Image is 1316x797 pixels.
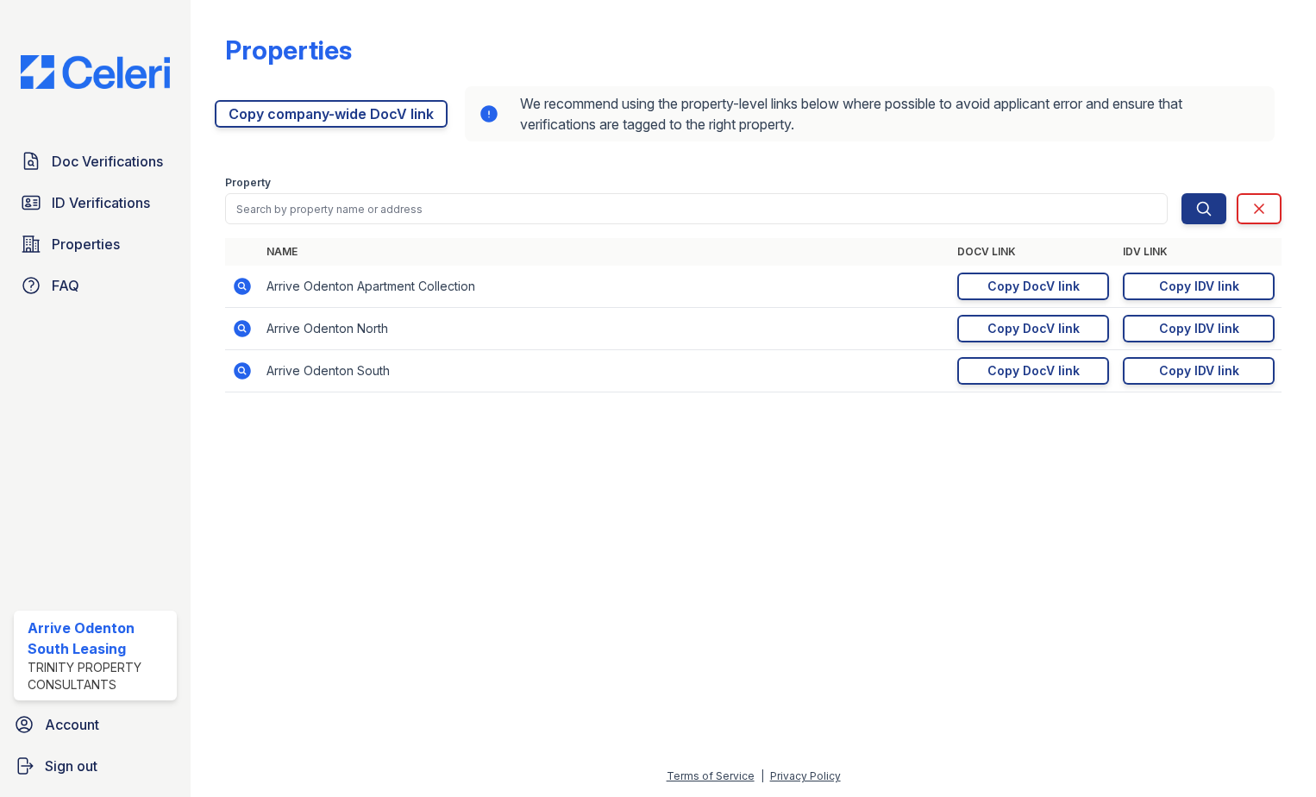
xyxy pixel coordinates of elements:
[667,769,755,782] a: Terms of Service
[260,266,950,308] td: Arrive Odenton Apartment Collection
[1159,362,1239,380] div: Copy IDV link
[957,357,1109,385] a: Copy DocV link
[28,659,170,693] div: Trinity Property Consultants
[52,275,79,296] span: FAQ
[7,749,184,783] a: Sign out
[1123,357,1275,385] a: Copy IDV link
[950,238,1116,266] th: DocV Link
[7,55,184,89] img: CE_Logo_Blue-a8612792a0a2168367f1c8372b55b34899dd931a85d93a1a3d3e32e68fde9ad4.png
[52,234,120,254] span: Properties
[770,769,841,782] a: Privacy Policy
[1123,315,1275,342] a: Copy IDV link
[14,227,177,261] a: Properties
[45,714,99,735] span: Account
[14,268,177,303] a: FAQ
[14,144,177,179] a: Doc Verifications
[957,315,1109,342] a: Copy DocV link
[987,278,1080,295] div: Copy DocV link
[1116,238,1282,266] th: IDV Link
[260,350,950,392] td: Arrive Odenton South
[7,707,184,742] a: Account
[52,151,163,172] span: Doc Verifications
[225,35,352,66] div: Properties
[465,86,1275,141] div: We recommend using the property-level links below where possible to avoid applicant error and ens...
[957,273,1109,300] a: Copy DocV link
[28,618,170,659] div: Arrive Odenton South Leasing
[260,238,950,266] th: Name
[225,176,271,190] label: Property
[761,769,764,782] div: |
[987,362,1080,380] div: Copy DocV link
[225,193,1168,224] input: Search by property name or address
[987,320,1080,337] div: Copy DocV link
[260,308,950,350] td: Arrive Odenton North
[14,185,177,220] a: ID Verifications
[1123,273,1275,300] a: Copy IDV link
[52,192,150,213] span: ID Verifications
[215,100,448,128] a: Copy company-wide DocV link
[1159,278,1239,295] div: Copy IDV link
[1159,320,1239,337] div: Copy IDV link
[45,756,97,776] span: Sign out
